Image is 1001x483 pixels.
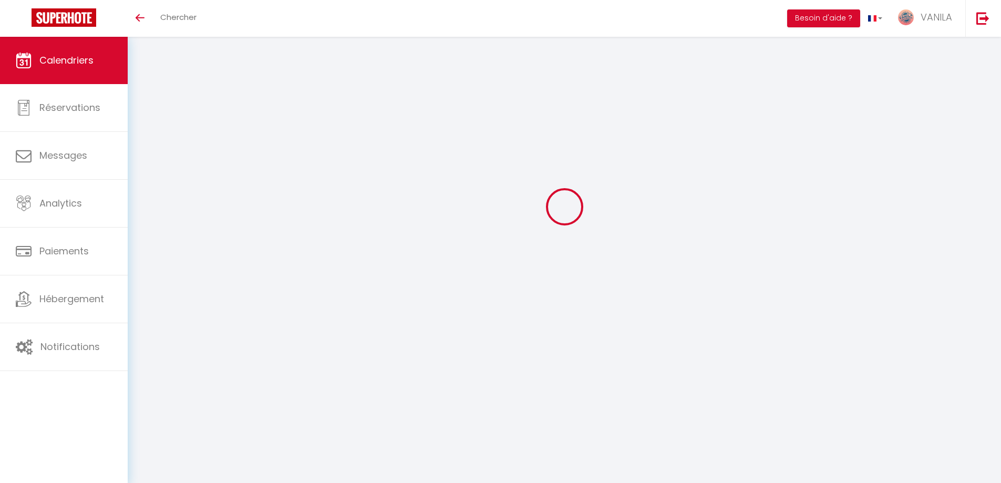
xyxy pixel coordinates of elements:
[921,11,952,24] span: VANILA
[39,54,94,67] span: Calendriers
[39,244,89,258] span: Paiements
[787,9,860,27] button: Besoin d'aide ?
[39,197,82,210] span: Analytics
[898,9,914,25] img: ...
[40,340,100,353] span: Notifications
[39,101,100,114] span: Réservations
[32,8,96,27] img: Super Booking
[160,12,197,23] span: Chercher
[976,12,989,25] img: logout
[39,149,87,162] span: Messages
[39,292,104,305] span: Hébergement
